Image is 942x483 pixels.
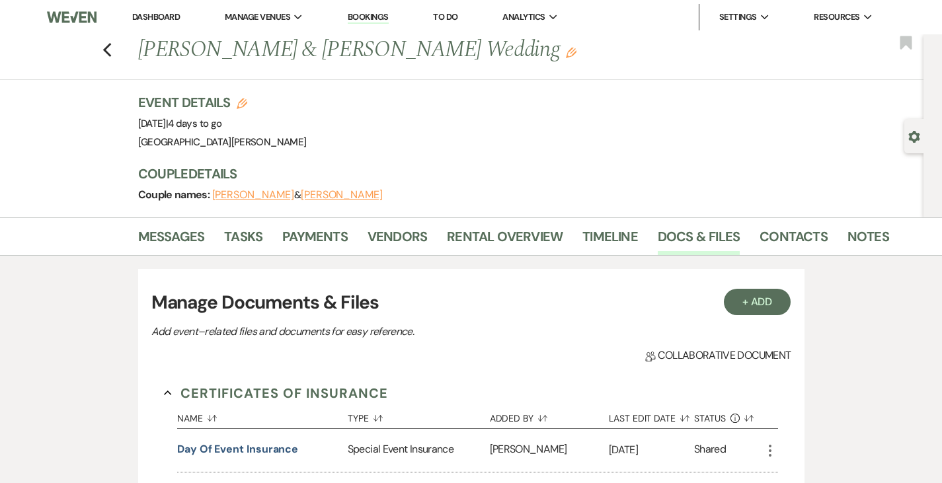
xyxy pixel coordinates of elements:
button: Day of Event Insurance [177,441,298,457]
a: Notes [847,226,889,255]
a: Bookings [348,11,389,24]
a: Contacts [760,226,828,255]
button: Type [348,403,490,428]
a: Vendors [368,226,427,255]
span: 4 days to go [168,117,221,130]
h3: Couple Details [138,165,879,183]
div: Special Event Insurance [348,429,490,472]
button: Certificates of Insurance [164,383,388,403]
a: Dashboard [132,11,180,22]
a: Docs & Files [658,226,740,255]
button: Edit [566,46,576,58]
button: Last Edit Date [609,403,694,428]
span: Analytics [502,11,545,24]
div: [PERSON_NAME] [490,429,609,472]
a: To Do [433,11,457,22]
a: Tasks [224,226,262,255]
span: & [212,188,383,202]
span: | [166,117,222,130]
span: [DATE] [138,117,222,130]
h3: Event Details [138,93,307,112]
button: [PERSON_NAME] [212,190,294,200]
button: + Add [724,289,791,315]
img: Weven Logo [47,3,97,31]
span: Couple names: [138,188,212,202]
a: Timeline [582,226,638,255]
a: Messages [138,226,205,255]
span: Collaborative document [645,348,791,363]
a: Payments [282,226,348,255]
h1: [PERSON_NAME] & [PERSON_NAME] Wedding [138,34,730,66]
p: [DATE] [609,441,694,459]
button: [PERSON_NAME] [301,190,383,200]
p: Add event–related files and documents for easy reference. [151,323,614,340]
button: Status [694,403,762,428]
span: Settings [719,11,757,24]
span: [GEOGRAPHIC_DATA][PERSON_NAME] [138,135,307,149]
span: Manage Venues [225,11,290,24]
a: Rental Overview [447,226,563,255]
div: Shared [694,441,726,459]
button: Added By [490,403,609,428]
span: Status [694,414,726,423]
span: Resources [814,11,859,24]
h3: Manage Documents & Files [151,289,791,316]
button: Name [177,403,348,428]
button: Open lead details [908,130,920,142]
